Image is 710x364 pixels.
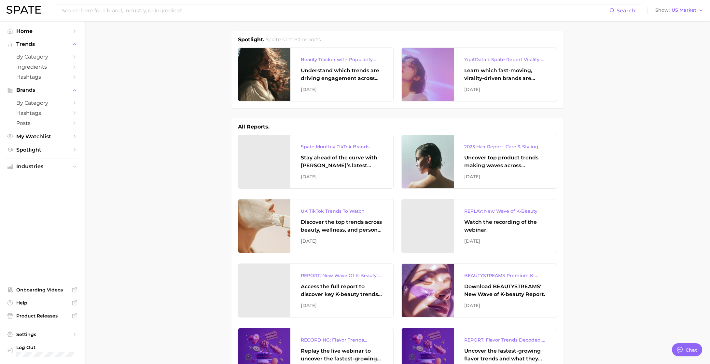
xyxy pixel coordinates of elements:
[464,56,546,63] div: YipitData x Spate Report Virality-Driven Brands Are Taking a Slice of the Beauty Pie
[301,143,383,151] div: Spate Monthly TikTok Brands Tracker
[5,330,79,339] a: Settings
[301,302,383,309] div: [DATE]
[5,162,79,171] button: Industries
[5,26,79,36] a: Home
[301,154,383,169] div: Stay ahead of the curve with [PERSON_NAME]’s latest monthly tracker, spotlighting the fastest-gro...
[238,36,264,44] h1: Spotlight.
[61,5,609,16] input: Search here for a brand, industry, or ingredient
[238,135,394,189] a: Spate Monthly TikTok Brands TrackerStay ahead of the curve with [PERSON_NAME]’s latest monthly tr...
[16,64,68,70] span: Ingredients
[464,218,546,234] div: Watch the recording of the webinar.
[401,47,557,101] a: YipitData x Spate Report Virality-Driven Brands Are Taking a Slice of the Beauty PieLearn which f...
[5,298,79,308] a: Help
[5,108,79,118] a: Hashtags
[301,86,383,93] div: [DATE]
[16,331,68,337] span: Settings
[5,131,79,142] a: My Watchlist
[16,287,68,293] span: Onboarding Videos
[238,123,270,131] h1: All Reports.
[16,120,68,126] span: Posts
[301,56,383,63] div: Beauty Tracker with Popularity Index
[16,147,68,153] span: Spotlight
[464,67,546,82] div: Learn which fast-moving, virality-driven brands are leading the pack, the risks of viral growth, ...
[238,47,394,101] a: Beauty Tracker with Popularity IndexUnderstand which trends are driving engagement across platfor...
[301,283,383,298] div: Access the full report to discover key K-beauty trends influencing [DATE] beauty market
[301,336,383,344] div: RECORDING: Flavor Trends Decoded - What's New & What's Next According to TikTok & Google
[16,87,68,93] span: Brands
[5,285,79,295] a: Onboarding Videos
[5,52,79,62] a: by Category
[401,199,557,253] a: REPLAY: New Wave of K-BeautyWatch the recording of the webinar.[DATE]
[5,311,79,321] a: Product Releases
[464,143,546,151] div: 2025 Hair Report: Care & Styling Products
[5,72,79,82] a: Hashtags
[5,39,79,49] button: Trends
[7,6,41,14] img: SPATE
[16,28,68,34] span: Home
[464,86,546,93] div: [DATE]
[301,272,383,279] div: REPORT: New Wave Of K-Beauty: [GEOGRAPHIC_DATA]’s Trending Innovations In Skincare & Color Cosmetics
[238,263,394,317] a: REPORT: New Wave Of K-Beauty: [GEOGRAPHIC_DATA]’s Trending Innovations In Skincare & Color Cosmet...
[16,100,68,106] span: by Category
[5,343,79,359] a: Log out. Currently logged in with e-mail Hannah.Houts@clorox.com.
[401,135,557,189] a: 2025 Hair Report: Care & Styling ProductsUncover top product trends making waves across platforms...
[16,41,68,47] span: Trends
[238,199,394,253] a: UK TikTok Trends To WatchDiscover the top trends across beauty, wellness, and personal care on Ti...
[5,98,79,108] a: by Category
[301,207,383,215] div: UK TikTok Trends To Watch
[16,133,68,140] span: My Watchlist
[16,300,68,306] span: Help
[5,85,79,95] button: Brands
[655,8,670,12] span: Show
[16,344,77,350] span: Log Out
[5,62,79,72] a: Ingredients
[464,336,546,344] div: REPORT: Flavor Trends Decoded - What's New & What's Next According to TikTok & Google
[16,313,68,319] span: Product Releases
[401,263,557,317] a: BEAUTYSTREAMS Premium K-beauty Trends ReportDownload BEAUTYSTREAMS' New Wave of K-beauty Report.[...
[301,347,383,363] div: Replay the live webinar to uncover the fastest-growing flavor trends and what they signal about e...
[5,118,79,128] a: Posts
[16,110,68,116] span: Hashtags
[654,6,705,15] button: ShowUS Market
[16,54,68,60] span: by Category
[464,207,546,215] div: REPLAY: New Wave of K-Beauty
[16,164,68,169] span: Industries
[672,8,696,12] span: US Market
[464,173,546,181] div: [DATE]
[301,218,383,234] div: Discover the top trends across beauty, wellness, and personal care on TikTok [GEOGRAPHIC_DATA].
[464,347,546,363] div: Uncover the fastest-growing flavor trends and what they signal about evolving consumer tastes.
[266,36,322,44] h2: Spate's latest reports.
[464,237,546,245] div: [DATE]
[464,272,546,279] div: BEAUTYSTREAMS Premium K-beauty Trends Report
[16,74,68,80] span: Hashtags
[301,173,383,181] div: [DATE]
[464,154,546,169] div: Uncover top product trends making waves across platforms — along with key insights into benefits,...
[301,67,383,82] div: Understand which trends are driving engagement across platforms in the skin, hair, makeup, and fr...
[617,7,635,14] span: Search
[301,237,383,245] div: [DATE]
[464,302,546,309] div: [DATE]
[464,283,546,298] div: Download BEAUTYSTREAMS' New Wave of K-beauty Report.
[5,145,79,155] a: Spotlight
